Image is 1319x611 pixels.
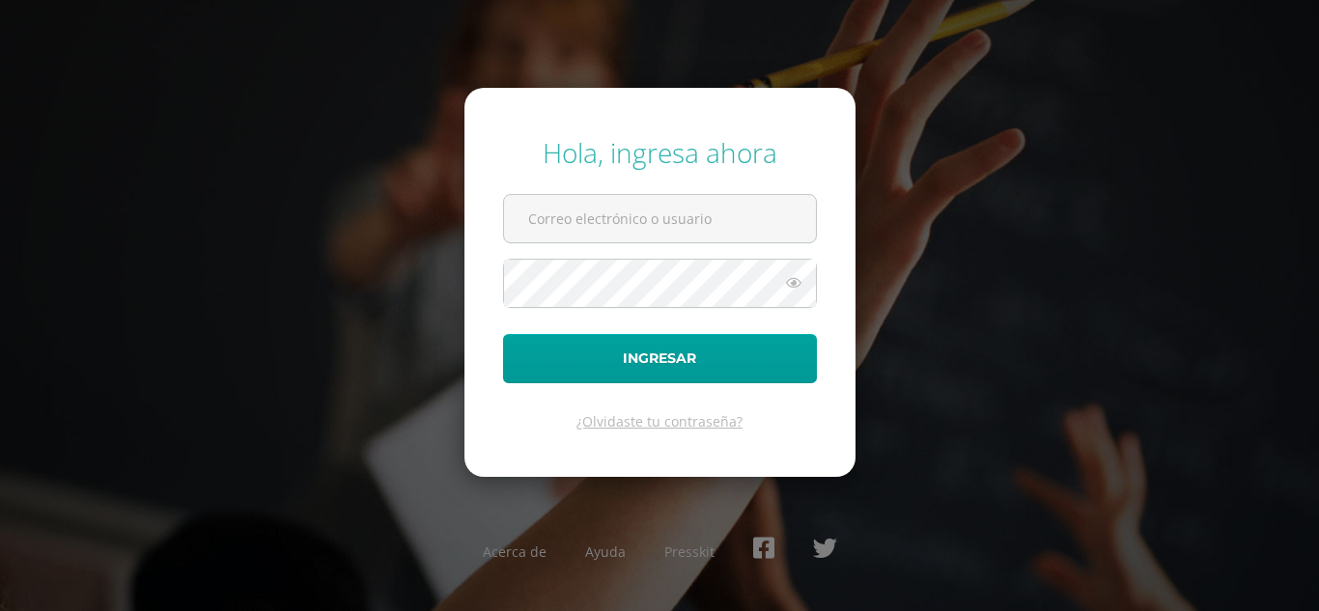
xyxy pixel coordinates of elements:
[503,334,817,383] button: Ingresar
[664,542,715,561] a: Presskit
[483,542,547,561] a: Acerca de
[504,195,816,242] input: Correo electrónico o usuario
[503,134,817,171] div: Hola, ingresa ahora
[585,542,626,561] a: Ayuda
[576,412,743,430] a: ¿Olvidaste tu contraseña?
